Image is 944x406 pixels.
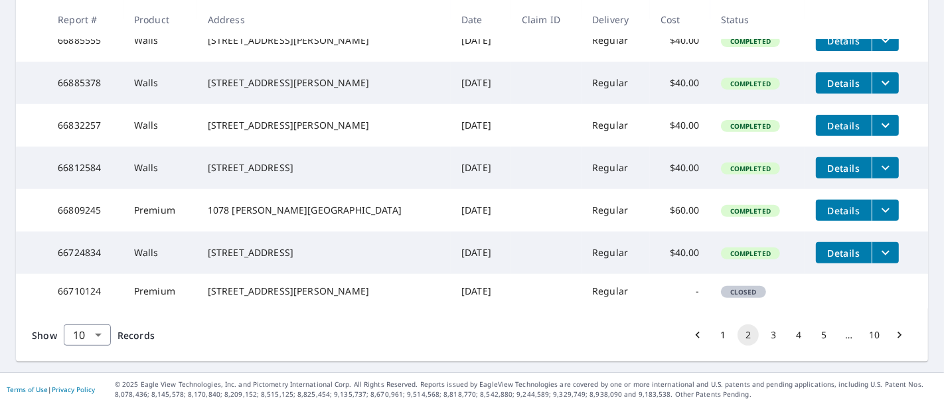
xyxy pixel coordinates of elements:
[582,147,650,189] td: Regular
[47,62,123,104] td: 66885378
[816,30,872,51] button: detailsBtn-66885555
[650,19,710,62] td: $40.00
[451,104,511,147] td: [DATE]
[864,324,885,346] button: Go to page 10
[208,246,440,259] div: [STREET_ADDRESS]
[872,115,899,136] button: filesDropdownBtn-66832257
[7,385,95,393] p: |
[47,274,123,308] td: 66710124
[872,242,899,263] button: filesDropdownBtn-66724834
[738,324,759,346] button: page 2
[685,324,912,346] nav: pagination navigation
[722,164,779,173] span: Completed
[118,329,155,342] span: Records
[872,200,899,221] button: filesDropdownBtn-66809245
[722,287,765,297] span: Closed
[824,34,864,47] span: Details
[687,324,708,346] button: Go to previous page
[722,206,779,216] span: Completed
[650,274,710,308] td: -
[582,189,650,232] td: Regular
[208,34,440,47] div: [STREET_ADDRESS][PERSON_NAME]
[722,36,779,46] span: Completed
[722,249,779,258] span: Completed
[816,72,872,94] button: detailsBtn-66885378
[582,19,650,62] td: Regular
[451,147,511,189] td: [DATE]
[872,157,899,178] button: filesDropdownBtn-66812584
[824,119,864,132] span: Details
[788,324,809,346] button: Go to page 4
[123,189,197,232] td: Premium
[816,115,872,136] button: detailsBtn-66832257
[712,324,734,346] button: Go to page 1
[47,19,123,62] td: 66885555
[582,274,650,308] td: Regular
[722,121,779,131] span: Completed
[813,324,834,346] button: Go to page 5
[451,232,511,274] td: [DATE]
[582,104,650,147] td: Regular
[123,147,197,189] td: Walls
[838,328,860,342] div: …
[816,157,872,178] button: detailsBtn-66812584
[123,274,197,308] td: Premium
[451,274,511,308] td: [DATE]
[208,204,440,217] div: 1078 [PERSON_NAME][GEOGRAPHIC_DATA]
[64,324,111,346] div: Show 10 records
[763,324,784,346] button: Go to page 3
[872,30,899,51] button: filesDropdownBtn-66885555
[123,232,197,274] td: Walls
[115,379,937,399] p: © 2025 Eagle View Technologies, Inc. and Pictometry International Corp. All Rights Reserved. Repo...
[451,189,511,232] td: [DATE]
[650,232,710,274] td: $40.00
[650,104,710,147] td: $40.00
[816,200,872,221] button: detailsBtn-66809245
[824,247,864,259] span: Details
[889,324,910,346] button: Go to next page
[47,232,123,274] td: 66724834
[582,62,650,104] td: Regular
[123,62,197,104] td: Walls
[824,162,864,174] span: Details
[123,19,197,62] td: Walls
[123,104,197,147] td: Walls
[208,76,440,90] div: [STREET_ADDRESS][PERSON_NAME]
[47,147,123,189] td: 66812584
[451,62,511,104] td: [DATE]
[208,119,440,132] div: [STREET_ADDRESS][PERSON_NAME]
[208,285,440,298] div: [STREET_ADDRESS][PERSON_NAME]
[824,77,864,90] span: Details
[451,19,511,62] td: [DATE]
[816,242,872,263] button: detailsBtn-66724834
[872,72,899,94] button: filesDropdownBtn-66885378
[722,79,779,88] span: Completed
[47,104,123,147] td: 66832257
[582,232,650,274] td: Regular
[824,204,864,217] span: Details
[52,385,95,394] a: Privacy Policy
[47,189,123,232] td: 66809245
[650,147,710,189] td: $40.00
[650,189,710,232] td: $60.00
[208,161,440,174] div: [STREET_ADDRESS]
[64,316,111,354] div: 10
[650,62,710,104] td: $40.00
[32,329,57,342] span: Show
[7,385,48,394] a: Terms of Use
